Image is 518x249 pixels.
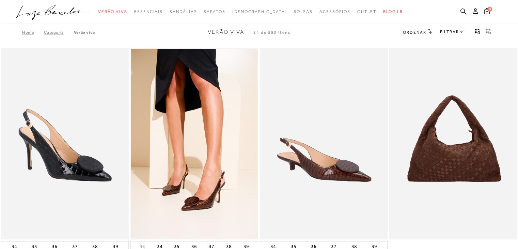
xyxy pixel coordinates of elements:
[204,5,225,18] a: noSubCategoriesText
[383,9,403,14] span: BLOG LB
[134,5,163,18] a: noSubCategoriesText
[208,29,244,35] span: Verão Viva
[131,49,257,239] img: SCARPIN SLINGBACK EM VERNIZ CROCO CAFÉ COM SALTO ALTO
[261,49,387,239] a: SCARPIN SLINGBACK EM VERNIZ CROCO CAFÉ COM SALTO BAIXO SCARPIN SLINGBACK EM VERNIZ CROCO CAFÉ COM...
[357,9,376,14] span: Outlet
[170,5,197,18] a: noSubCategoriesText
[232,5,287,18] a: noSubCategoriesText
[473,28,482,37] button: Mostrar 4 produtos por linha
[440,29,464,34] a: FILTRAR
[98,5,127,18] a: noSubCategoriesText
[74,30,95,35] a: Verão Viva
[482,8,492,17] button: 0
[44,30,74,35] a: Categoria
[357,5,376,18] a: noSubCategoriesText
[232,9,287,14] span: [DEMOGRAPHIC_DATA]
[487,7,492,12] span: 0
[261,49,387,239] img: SCARPIN SLINGBACK EM VERNIZ CROCO CAFÉ COM SALTO BAIXO
[383,5,403,18] a: BLOG LB
[319,9,350,14] span: Acessórios
[98,9,127,14] span: Verão Viva
[2,49,128,239] img: SCARPIN SLINGBACK EM VERNIZ CROCO PRETO COM SALTO ALTO
[319,5,350,18] a: noSubCategoriesText
[294,5,313,18] a: noSubCategoriesText
[403,30,426,35] span: Ordenar
[204,9,225,14] span: Sapatos
[22,30,44,35] a: Home
[134,9,163,14] span: Essenciais
[390,49,516,239] a: BOLSA HOBO EM CAMURÇA TRESSÊ CAFÉ GRANDE BOLSA HOBO EM CAMURÇA TRESSÊ CAFÉ GRANDE
[170,9,197,14] span: Sandálias
[294,9,313,14] span: Bolsas
[390,49,516,239] img: BOLSA HOBO EM CAMURÇA TRESSÊ CAFÉ GRANDE
[253,30,291,35] span: 24 de 583 itens
[484,28,493,37] button: gridText6Desc
[131,49,257,239] a: SCARPIN SLINGBACK EM VERNIZ CROCO CAFÉ COM SALTO ALTO SCARPIN SLINGBACK EM VERNIZ CROCO CAFÉ COM ...
[2,49,128,239] a: SCARPIN SLINGBACK EM VERNIZ CROCO PRETO COM SALTO ALTO SCARPIN SLINGBACK EM VERNIZ CROCO PRETO CO...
